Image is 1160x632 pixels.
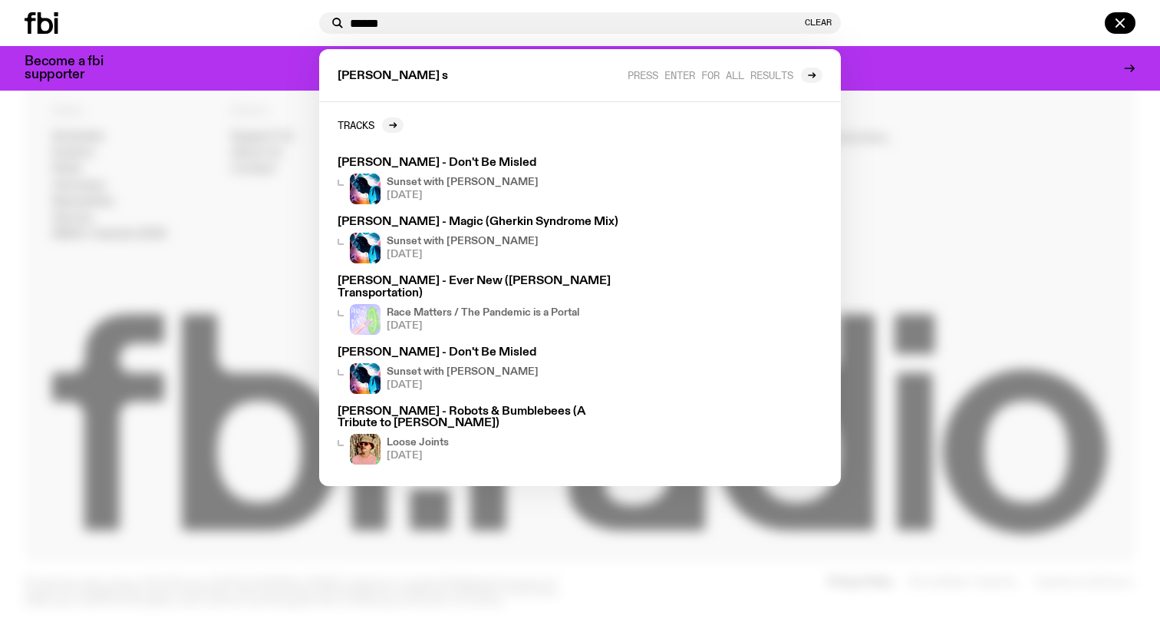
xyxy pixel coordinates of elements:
[387,321,579,331] span: [DATE]
[805,18,832,27] button: Clear
[338,71,448,82] span: [PERSON_NAME] s
[628,69,793,81] span: Press enter for all results
[387,438,449,448] h4: Loose Joints
[331,151,626,210] a: [PERSON_NAME] - Don't Be MisledSimon Caldwell stands side on, looking downwards. He has headphone...
[331,210,626,270] a: [PERSON_NAME] - Magic (Gherkin Syndrome Mix)Simon Caldwell stands side on, looking downwards. He ...
[338,406,620,429] h3: [PERSON_NAME] - Robots & Bumblebees (A Tribute to [PERSON_NAME])
[387,190,539,200] span: [DATE]
[387,451,449,461] span: [DATE]
[331,270,626,340] a: [PERSON_NAME] - Ever New ([PERSON_NAME] Transportation)Race Matters / The Pandemic is a Portal[DATE]
[338,117,404,133] a: Tracks
[628,68,822,83] a: Press enter for all results
[338,347,620,359] h3: [PERSON_NAME] - Don't Be Misled
[338,217,620,228] h3: [PERSON_NAME] - Magic (Gherkin Syndrome Mix)
[350,363,381,394] img: Simon Caldwell stands side on, looking downwards. He has headphones on. Behind him is a brightly ...
[25,55,123,81] h3: Become a fbi supporter
[338,157,620,169] h3: [PERSON_NAME] - Don't Be Misled
[338,119,374,131] h2: Tracks
[331,400,626,471] a: [PERSON_NAME] - Robots & Bumblebees (A Tribute to [PERSON_NAME])Tyson stands in front of a paperb...
[350,434,381,465] img: Tyson stands in front of a paperbark tree wearing orange sunglasses, a suede bucket hat and a pin...
[387,177,539,187] h4: Sunset with [PERSON_NAME]
[387,250,539,260] span: [DATE]
[331,341,626,400] a: [PERSON_NAME] - Don't Be MisledSimon Caldwell stands side on, looking downwards. He has headphone...
[350,174,381,204] img: Simon Caldwell stands side on, looking downwards. He has headphones on. Behind him is a brightly ...
[387,380,539,390] span: [DATE]
[338,276,620,299] h3: [PERSON_NAME] - Ever New ([PERSON_NAME] Transportation)
[387,237,539,247] h4: Sunset with [PERSON_NAME]
[350,233,381,263] img: Simon Caldwell stands side on, looking downwards. He has headphones on. Behind him is a brightly ...
[387,367,539,377] h4: Sunset with [PERSON_NAME]
[387,308,579,318] h4: Race Matters / The Pandemic is a Portal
